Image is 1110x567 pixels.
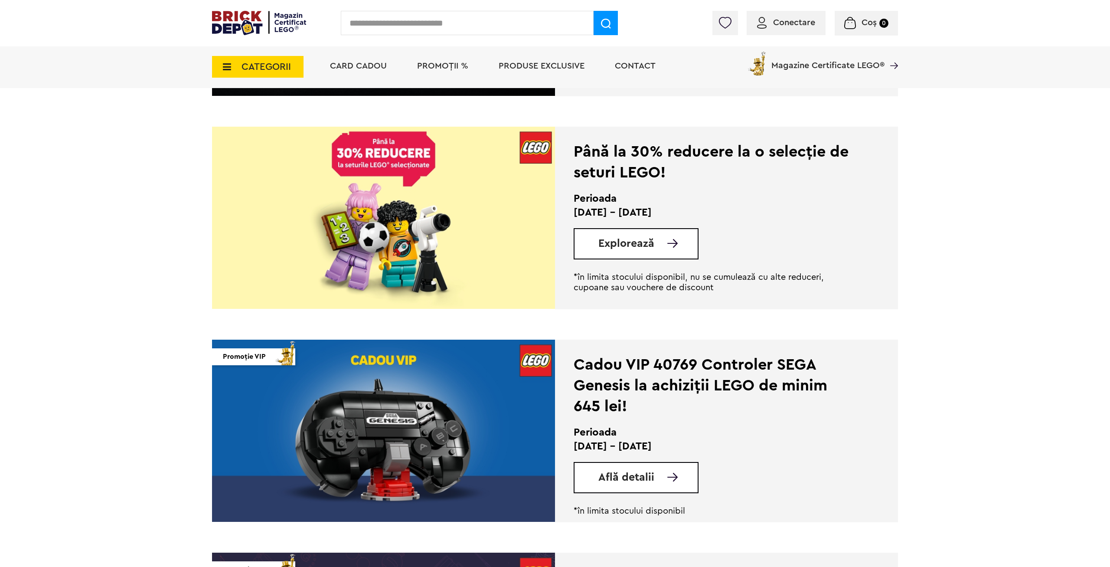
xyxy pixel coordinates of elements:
h2: Perioada [574,192,855,206]
a: Contact [615,62,656,70]
a: Conectare [757,18,815,27]
span: Promoție VIP [223,348,266,365]
img: vip_page_imag.png [272,339,300,365]
a: Produse exclusive [499,62,584,70]
p: [DATE] - [DATE] [574,206,855,220]
span: CATEGORII [242,62,291,72]
small: 0 [879,19,888,28]
div: Până la 30% reducere la o selecție de seturi LEGO! [574,141,855,183]
span: Află detalii [598,472,654,483]
a: Explorează [598,238,698,249]
a: Card Cadou [330,62,387,70]
a: PROMOȚII % [417,62,468,70]
span: Coș [862,18,877,27]
p: *în limita stocului disponibil, nu se cumulează cu alte reduceri, cupoane sau vouchere de discount [574,272,855,293]
span: Magazine Certificate LEGO® [771,50,885,70]
span: Conectare [773,18,815,27]
div: Cadou VIP 40769 Controler SEGA Genesis la achiziții LEGO de minim 645 lei! [574,354,855,417]
p: *în limita stocului disponibil [574,506,855,516]
h2: Perioada [574,426,855,439]
a: Magazine Certificate LEGO® [885,50,898,59]
span: Explorează [598,238,654,249]
a: Află detalii [598,472,698,483]
p: [DATE] - [DATE] [574,439,855,453]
